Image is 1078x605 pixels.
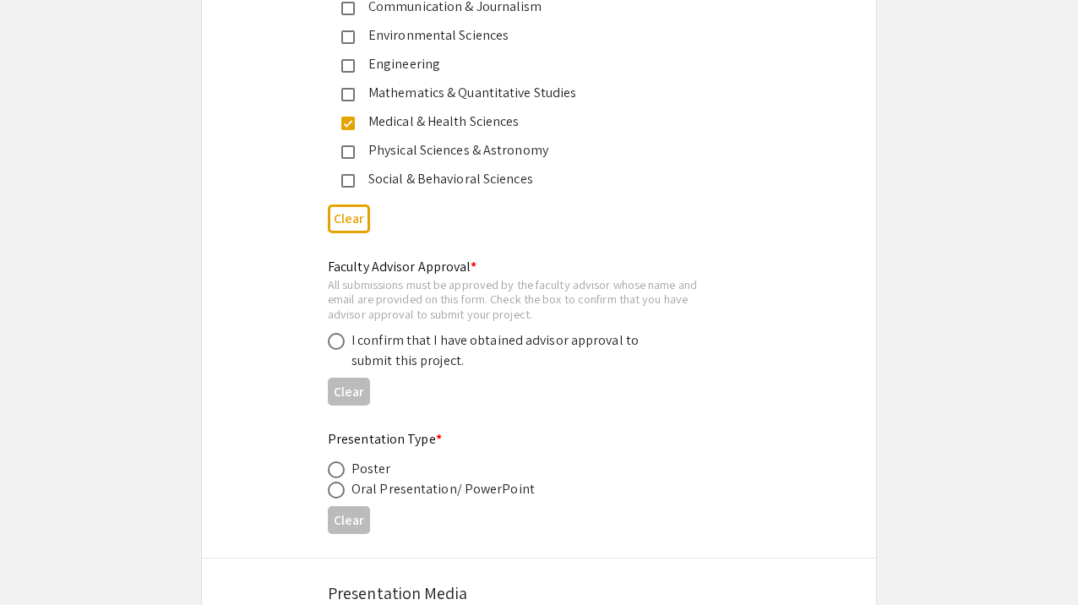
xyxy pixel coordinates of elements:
[351,479,535,499] div: Oral Presentation/ PowerPoint
[351,330,647,371] div: I confirm that I have obtained advisor approval to submit this project.
[355,83,710,103] div: Mathematics & Quantitative Studies
[355,25,710,46] div: Environmental Sciences
[328,258,477,275] mat-label: Faculty Advisor Approval
[355,112,710,132] div: Medical & Health Sciences
[328,277,723,322] div: All submissions must be approved by the faculty advisor whose name and email are provided on this...
[328,430,442,448] mat-label: Presentation Type
[351,459,391,479] div: Poster
[355,169,710,189] div: Social & Behavioral Sciences
[355,54,710,74] div: Engineering
[328,378,370,406] button: Clear
[328,204,370,232] button: Clear
[355,140,710,161] div: Physical Sciences & Astronomy
[328,506,370,534] button: Clear
[13,529,72,592] iframe: Chat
